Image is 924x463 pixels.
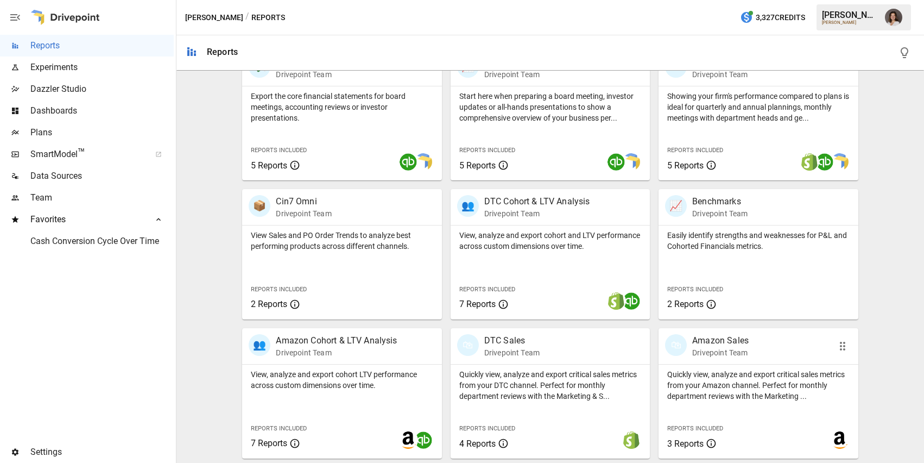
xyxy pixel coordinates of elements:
[30,61,174,74] span: Experiments
[665,195,687,217] div: 📈
[276,334,397,347] p: Amazon Cohort & LTV Analysis
[623,431,640,449] img: shopify
[30,39,174,52] span: Reports
[665,334,687,356] div: 🛍
[667,91,849,123] p: Showing your firm's performance compared to plans is ideal for quarterly and annual plannings, mo...
[667,299,704,309] span: 2 Reports
[822,10,878,20] div: [PERSON_NAME]
[831,153,849,171] img: smart model
[459,299,496,309] span: 7 Reports
[30,170,174,183] span: Data Sources
[607,153,625,171] img: quickbooks
[30,148,143,161] span: SmartModel
[736,8,809,28] button: 3,327Credits
[245,11,249,24] div: /
[667,369,849,402] p: Quickly view, analyze and export critical sales metrics from your Amazon channel. Perfect for mon...
[457,334,479,356] div: 🛍
[692,69,761,80] p: Drivepoint Team
[484,69,548,80] p: Drivepoint Team
[30,191,174,204] span: Team
[692,208,748,219] p: Drivepoint Team
[623,153,640,171] img: smart model
[459,160,496,171] span: 5 Reports
[30,104,174,117] span: Dashboards
[692,347,749,358] p: Drivepoint Team
[484,208,590,219] p: Drivepoint Team
[78,146,85,160] span: ™
[484,195,590,208] p: DTC Cohort & LTV Analysis
[251,286,307,293] span: Reports Included
[249,195,270,217] div: 📦
[484,334,540,347] p: DTC Sales
[400,153,417,171] img: quickbooks
[207,47,238,57] div: Reports
[30,235,174,248] span: Cash Conversion Cycle Over Time
[185,11,243,24] button: [PERSON_NAME]
[251,147,307,154] span: Reports Included
[459,91,641,123] p: Start here when preparing a board meeting, investor updates or all-hands presentations to show a ...
[692,334,749,347] p: Amazon Sales
[667,425,723,432] span: Reports Included
[459,369,641,402] p: Quickly view, analyze and export critical sales metrics from your DTC channel. Perfect for monthl...
[30,126,174,139] span: Plans
[251,160,287,171] span: 5 Reports
[276,347,397,358] p: Drivepoint Team
[667,286,723,293] span: Reports Included
[822,20,878,25] div: [PERSON_NAME]
[30,446,174,459] span: Settings
[816,153,833,171] img: quickbooks
[457,195,479,217] div: 👥
[459,230,641,252] p: View, analyze and export cohort and LTV performance across custom dimensions over time.
[831,431,849,449] img: amazon
[276,195,331,208] p: Cin7 Omni
[251,425,307,432] span: Reports Included
[667,439,704,449] span: 3 Reports
[276,69,359,80] p: Drivepoint Team
[801,153,818,171] img: shopify
[276,208,331,219] p: Drivepoint Team
[878,2,909,33] button: Franziska Ibscher
[251,369,433,391] p: View, analyze and export cohort LTV performance across custom dimensions over time.
[30,213,143,226] span: Favorites
[667,230,849,252] p: Easily identify strengths and weaknesses for P&L and Cohorted Financials metrics.
[607,292,625,310] img: shopify
[415,153,432,171] img: smart model
[667,147,723,154] span: Reports Included
[756,11,805,24] span: 3,327 Credits
[667,160,704,171] span: 5 Reports
[623,292,640,310] img: quickbooks
[885,9,902,26] img: Franziska Ibscher
[30,83,174,96] span: Dazzler Studio
[251,91,433,123] p: Export the core financial statements for board meetings, accounting reviews or investor presentat...
[692,195,748,208] p: Benchmarks
[459,439,496,449] span: 4 Reports
[251,230,433,252] p: View Sales and PO Order Trends to analyze best performing products across different channels.
[415,431,432,449] img: quickbooks
[484,347,540,358] p: Drivepoint Team
[459,147,515,154] span: Reports Included
[459,425,515,432] span: Reports Included
[251,299,287,309] span: 2 Reports
[459,286,515,293] span: Reports Included
[400,431,417,449] img: amazon
[251,438,287,448] span: 7 Reports
[249,334,270,356] div: 👥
